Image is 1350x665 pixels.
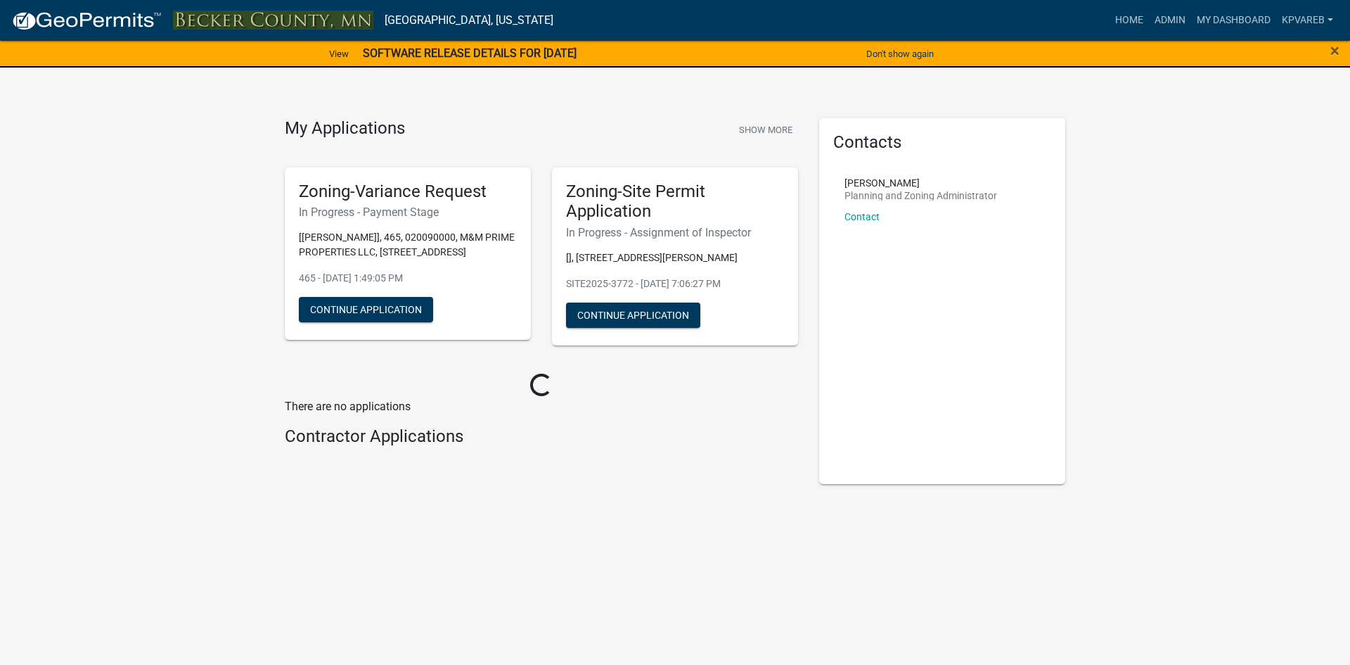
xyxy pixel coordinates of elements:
[1330,42,1339,59] button: Close
[285,426,798,452] wm-workflow-list-section: Contractor Applications
[285,398,798,415] p: There are no applications
[844,191,997,201] p: Planning and Zoning Administrator
[299,205,517,219] h6: In Progress - Payment Stage
[385,8,553,32] a: [GEOGRAPHIC_DATA], [US_STATE]
[285,426,798,447] h4: Contractor Applications
[844,178,997,188] p: [PERSON_NAME]
[299,271,517,286] p: 465 - [DATE] 1:49:05 PM
[299,230,517,260] p: [[PERSON_NAME]], 465, 020090000, M&M PRIME PROPERTIES LLC, [STREET_ADDRESS]
[323,42,354,65] a: View
[566,277,784,291] p: SITE2025-3772 - [DATE] 7:06:27 PM
[173,11,373,30] img: Becker County, Minnesota
[833,132,1051,153] h5: Contacts
[566,303,700,328] button: Continue Application
[1276,7,1339,34] a: kpvareb
[566,226,784,239] h6: In Progress - Assignment of Inspector
[1191,7,1276,34] a: My Dashboard
[844,211,880,222] a: Contact
[1149,7,1191,34] a: Admin
[1330,41,1339,61] span: ×
[363,46,577,60] strong: SOFTWARE RELEASE DETAILS FOR [DATE]
[1110,7,1149,34] a: Home
[861,42,939,65] button: Don't show again
[566,251,784,265] p: [], [STREET_ADDRESS][PERSON_NAME]
[299,297,433,322] button: Continue Application
[566,182,784,222] h5: Zoning-Site Permit Application
[285,118,405,139] h4: My Applications
[299,182,517,202] h5: Zoning-Variance Request
[733,118,798,141] button: Show More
